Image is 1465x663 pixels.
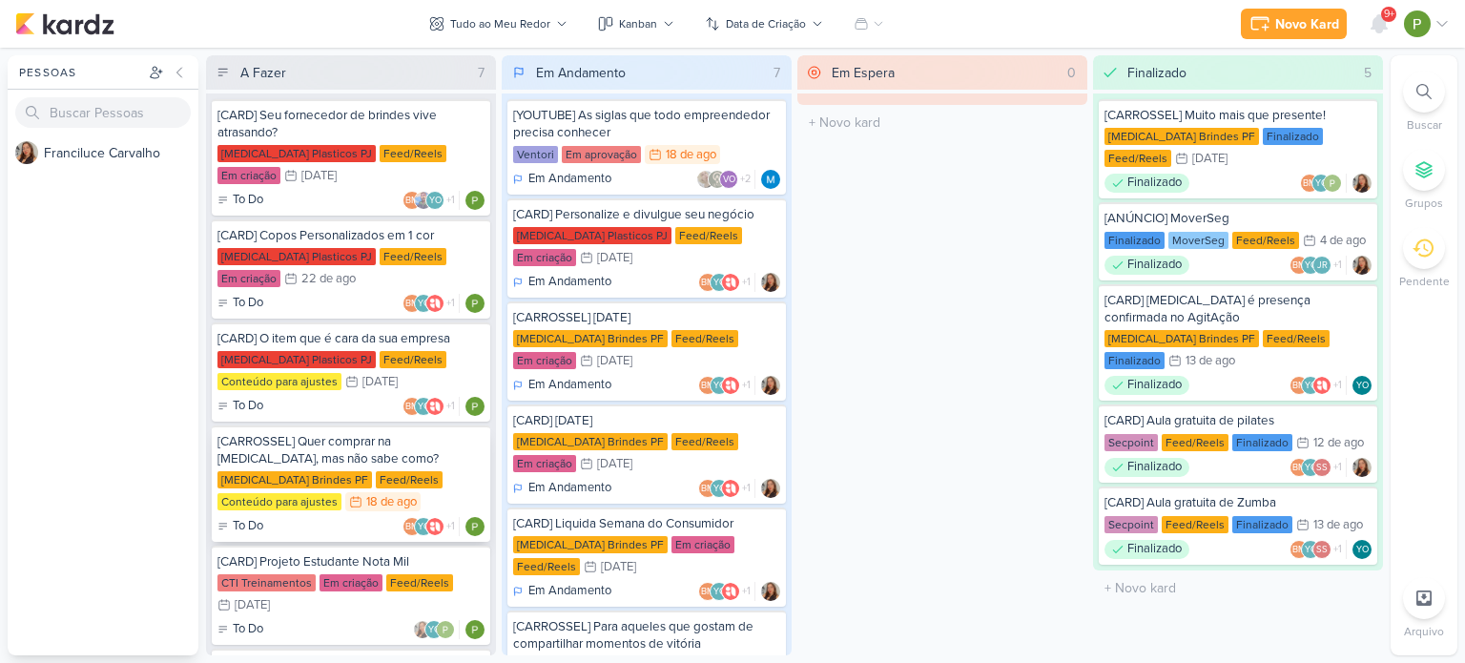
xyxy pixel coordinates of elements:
[301,170,337,182] div: [DATE]
[1356,382,1369,391] p: YO
[1127,174,1182,193] p: Finalizado
[513,249,576,266] div: Em criação
[597,355,632,367] div: [DATE]
[1316,546,1328,555] p: SS
[402,294,422,313] div: Beth Monteiro
[380,248,446,265] div: Feed/Reels
[562,146,641,163] div: Em aprovação
[436,620,455,639] img: Paloma Paixão Designer
[761,479,780,498] div: Responsável: Franciluce Carvalho
[1301,376,1320,395] div: Yasmin Oliveira
[701,588,714,597] p: BM
[1407,116,1442,134] p: Buscar
[1241,9,1347,39] button: Novo Kard
[513,107,780,141] div: [YOUTUBE] As siglas que todo empreendedor precisa conhecer
[513,330,668,347] div: [MEDICAL_DATA] Brindes PF
[698,376,717,395] div: Beth Monteiro
[721,273,740,292] img: Allegra Plásticos e Brindes Personalizados
[740,584,751,599] span: +1
[528,479,611,498] p: Em Andamento
[761,170,780,189] div: Responsável: MARIANA MIRANDA
[465,620,485,639] div: Responsável: Paloma Paixão Designer
[1384,7,1394,22] span: 9+
[425,294,444,313] img: Allegra Plásticos e Brindes Personalizados
[1290,458,1309,477] div: Beth Monteiro
[1127,540,1182,559] p: Finalizado
[1305,261,1317,271] p: YO
[1312,458,1331,477] div: Simone Regina Sa
[235,599,270,611] div: [DATE]
[597,252,632,264] div: [DATE]
[376,471,443,488] div: Feed/Reels
[738,172,751,187] span: +2
[414,294,433,313] div: Yasmin Oliveira
[217,107,485,141] div: [CARD] Seu fornecedor de brindes vive atrasando?
[536,63,626,83] div: Em Andamento
[217,227,485,244] div: [CARD] Copos Personalizados em 1 cor
[233,620,263,639] p: To Do
[698,273,717,292] div: Beth Monteiro
[380,145,446,162] div: Feed/Reels
[1104,352,1165,369] div: Finalizado
[1352,376,1372,395] div: Responsável: Yasmin Oliveira
[15,141,38,164] img: Franciluce Carvalho
[425,397,444,416] img: Allegra Plásticos e Brindes Personalizados
[1097,574,1379,602] input: + Novo kard
[761,273,780,292] div: Responsável: Franciluce Carvalho
[1331,378,1342,393] span: +1
[425,191,444,210] div: Yasmin Oliveira
[1352,256,1372,275] img: Franciluce Carvalho
[671,433,738,450] div: Feed/Reels
[1104,330,1259,347] div: [MEDICAL_DATA] Brindes PF
[1292,464,1306,473] p: BM
[429,197,442,206] p: YO
[1331,542,1342,557] span: +1
[1311,174,1331,193] div: Yasmin Oliveira
[761,273,780,292] img: Franciluce Carvalho
[1192,153,1228,165] div: [DATE]
[1305,382,1317,391] p: YO
[15,97,191,128] input: Buscar Pessoas
[1104,150,1171,167] div: Feed/Reels
[713,588,726,597] p: YO
[217,493,341,510] div: Conteúdo para ajustes
[719,170,738,189] div: Ventori Oficial
[217,248,376,265] div: [MEDICAL_DATA] Plasticos PJ
[1305,464,1317,473] p: YO
[233,294,263,313] p: To Do
[761,582,780,601] img: Franciluce Carvalho
[513,558,580,575] div: Feed/Reels
[1263,330,1330,347] div: Feed/Reels
[1232,232,1299,249] div: Feed/Reels
[513,309,780,326] div: [CARROSSEL] Dia do Cliente
[710,273,729,292] div: Yasmin Oliveira
[698,479,755,498] div: Colaboradores: Beth Monteiro, Yasmin Oliveira, Allegra Plásticos e Brindes Personalizados, Paloma...
[217,145,376,162] div: [MEDICAL_DATA] Plasticos PJ
[1312,256,1331,275] div: Jeisiely Rodrigues
[217,517,263,536] div: To Do
[1323,174,1342,193] img: Paloma Paixão Designer
[217,553,485,570] div: [CARD] Projeto Estudante Nota Mil
[721,479,740,498] img: Allegra Plásticos e Brindes Personalizados
[721,376,740,395] img: Allegra Plásticos e Brindes Personalizados
[1292,382,1306,391] p: BM
[721,582,740,601] img: Allegra Plásticos e Brindes Personalizados
[217,471,372,488] div: [MEDICAL_DATA] Brindes PF
[713,382,726,391] p: YO
[418,300,430,309] p: YO
[1331,460,1342,475] span: +1
[366,496,417,508] div: 18 de ago
[698,376,755,395] div: Colaboradores: Beth Monteiro, Yasmin Oliveira, Allegra Plásticos e Brindes Personalizados, Paloma...
[675,227,742,244] div: Feed/Reels
[465,397,485,416] img: Paloma Paixão Designer
[671,536,734,553] div: Em criação
[362,376,398,388] div: [DATE]
[1352,458,1372,477] img: Franciluce Carvalho
[701,382,714,391] p: BM
[217,397,263,416] div: To Do
[217,191,263,210] div: To Do
[1312,540,1331,559] div: Simone Regina Sa
[217,620,263,639] div: To Do
[1312,376,1331,395] img: Allegra Plásticos e Brindes Personalizados
[414,191,433,210] img: Guilherme Savio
